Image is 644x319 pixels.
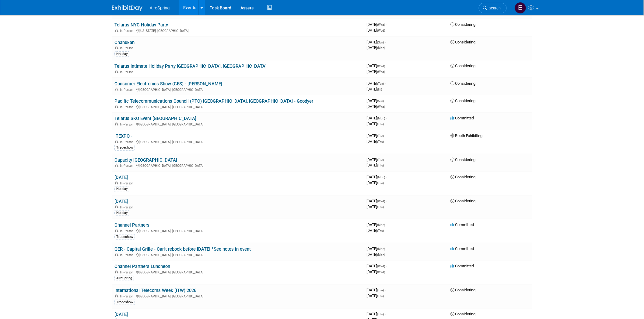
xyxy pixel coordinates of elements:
a: Pacific Telecommunications Council (PTC) [GEOGRAPHIC_DATA], [GEOGRAPHIC_DATA] - Goodyer [114,98,313,104]
span: In-Person [120,181,135,185]
span: - [385,40,386,44]
span: - [385,81,386,86]
span: (Wed) [377,265,385,268]
span: [DATE] [366,28,385,33]
a: [DATE] [114,312,128,317]
img: In-Person Event [115,122,118,125]
span: (Mon) [377,253,385,256]
div: AireSpring [114,276,134,281]
div: Tradeshow [114,300,135,305]
a: ITEXPO - [114,133,132,139]
img: In-Person Event [115,88,118,91]
span: [DATE] [366,116,387,120]
span: - [386,264,387,268]
span: (Tue) [377,82,384,85]
img: In-Person Event [115,229,118,232]
a: Telarus Intimate Holiday Party [GEOGRAPHIC_DATA], [GEOGRAPHIC_DATA] [114,63,267,69]
span: (Thu) [377,294,384,298]
a: QER - Capital Grille - Can't rebook before [DATE] *See notes in event [114,246,251,252]
span: In-Person [120,105,135,109]
a: Channel Partners [114,222,149,228]
a: International Telecoms Week (ITW) 2026 [114,288,196,293]
span: Considering [450,63,475,68]
span: Considering [450,22,475,27]
span: In-Person [120,205,135,209]
div: [GEOGRAPHIC_DATA], [GEOGRAPHIC_DATA] [114,228,362,233]
span: In-Person [120,46,135,50]
span: - [386,22,387,27]
div: [US_STATE], [GEOGRAPHIC_DATA] [114,28,362,33]
div: [GEOGRAPHIC_DATA], [GEOGRAPHIC_DATA] [114,252,362,257]
div: [GEOGRAPHIC_DATA], [GEOGRAPHIC_DATA] [114,293,362,298]
span: (Thu) [377,122,384,126]
div: [GEOGRAPHIC_DATA], [GEOGRAPHIC_DATA] [114,87,362,92]
span: [DATE] [366,63,387,68]
span: In-Person [120,140,135,144]
span: - [386,63,387,68]
span: In-Person [120,229,135,233]
span: Considering [450,98,475,103]
span: [DATE] [366,222,387,227]
img: erica arjona [515,2,526,14]
span: (Mon) [377,223,385,227]
span: (Tue) [377,158,384,162]
img: ExhibitDay [112,5,142,11]
div: [GEOGRAPHIC_DATA], [GEOGRAPHIC_DATA] [114,163,362,168]
img: In-Person Event [115,29,118,32]
span: (Mon) [377,247,385,251]
span: (Thu) [377,205,384,209]
span: [DATE] [366,45,385,50]
span: [DATE] [366,204,384,209]
span: - [386,116,387,120]
span: (Wed) [377,70,385,74]
span: (Sun) [377,41,384,44]
span: [DATE] [366,22,387,27]
span: (Thu) [377,164,384,167]
a: Chanukah [114,40,135,45]
span: [DATE] [366,293,384,298]
span: (Mon) [377,176,385,179]
span: [DATE] [366,312,386,316]
span: Committed [450,116,474,120]
div: Holiday [114,210,129,216]
span: AireSpring [150,5,170,10]
img: In-Person Event [115,105,118,108]
div: [GEOGRAPHIC_DATA], [GEOGRAPHIC_DATA] [114,122,362,126]
span: [DATE] [366,122,384,126]
span: [DATE] [366,199,387,203]
span: - [386,246,387,251]
img: In-Person Event [115,70,118,73]
span: Booth Exhibiting [450,133,482,138]
span: In-Person [120,294,135,298]
span: In-Person [120,122,135,126]
img: In-Person Event [115,140,118,143]
img: In-Person Event [115,164,118,167]
span: [DATE] [366,139,384,144]
span: In-Person [120,88,135,92]
a: Consumer Electronics Show (CES) - [PERSON_NAME] [114,81,222,87]
span: (Wed) [377,270,385,274]
span: (Tue) [377,134,384,138]
span: Committed [450,246,474,251]
span: (Wed) [377,64,385,68]
span: (Wed) [377,105,385,108]
span: [DATE] [366,81,386,86]
img: In-Person Event [115,46,118,49]
span: (Thu) [377,229,384,232]
span: [DATE] [366,163,384,167]
span: [DATE] [366,252,385,257]
span: [DATE] [366,175,387,179]
div: [GEOGRAPHIC_DATA], [GEOGRAPHIC_DATA] [114,269,362,274]
span: [DATE] [366,228,384,233]
span: - [386,222,387,227]
span: - [385,312,386,316]
a: Capacity [GEOGRAPHIC_DATA] [114,157,177,163]
span: (Wed) [377,23,385,26]
div: [GEOGRAPHIC_DATA], [GEOGRAPHIC_DATA] [114,104,362,109]
span: In-Person [120,164,135,168]
span: In-Person [120,253,135,257]
span: In-Person [120,29,135,33]
span: [DATE] [366,40,386,44]
a: Telarus SKO Event [GEOGRAPHIC_DATA] [114,116,196,121]
div: Tradeshow [114,145,135,150]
